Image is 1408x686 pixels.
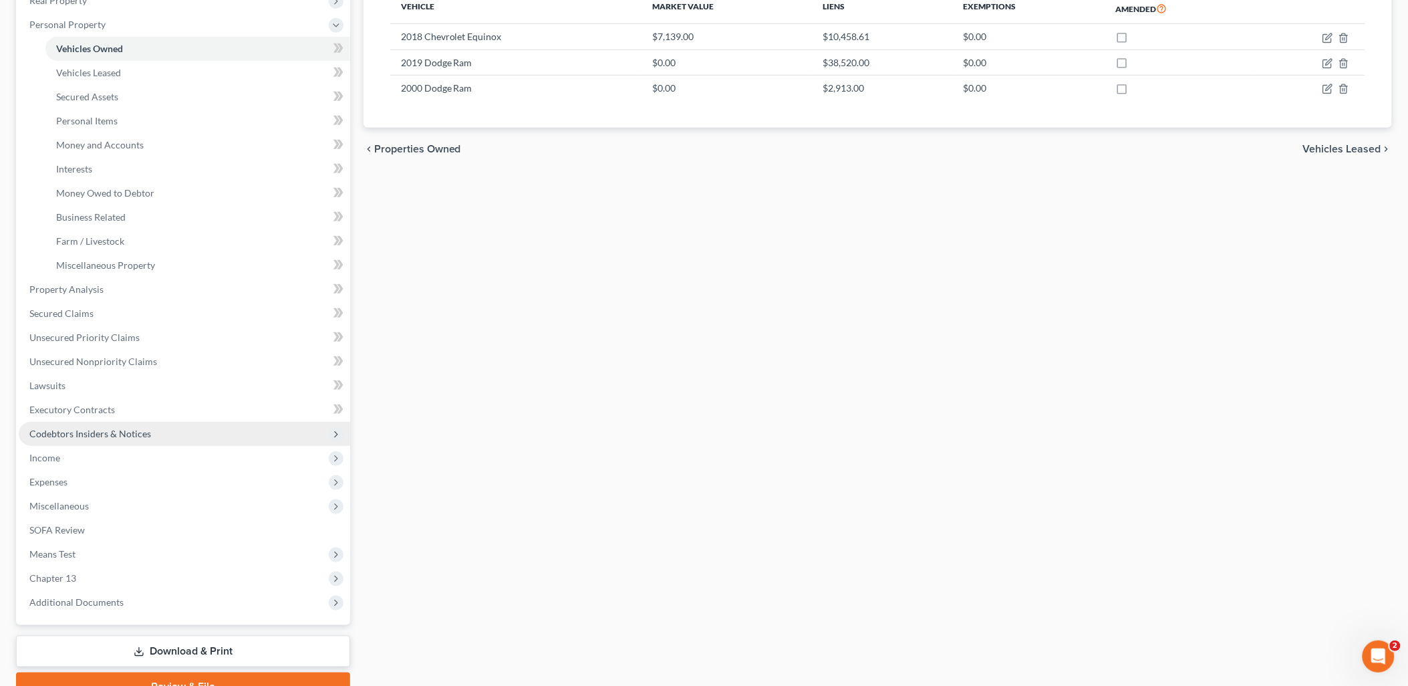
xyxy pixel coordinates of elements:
[29,283,104,295] span: Property Analysis
[953,49,1105,75] td: $0.00
[29,332,140,343] span: Unsecured Priority Claims
[29,19,106,30] span: Personal Property
[56,91,118,102] span: Secured Assets
[45,205,350,229] a: Business Related
[1303,144,1392,154] button: Vehicles Leased chevron_right
[1303,144,1381,154] span: Vehicles Leased
[56,115,118,126] span: Personal Items
[16,636,350,667] a: Download & Print
[390,76,642,101] td: 2000 Dodge Ram
[813,24,953,49] td: $10,458.61
[29,524,85,536] span: SOFA Review
[374,144,461,154] span: Properties Owned
[1381,144,1392,154] i: chevron_right
[642,49,812,75] td: $0.00
[953,76,1105,101] td: $0.00
[29,404,115,415] span: Executory Contracts
[45,229,350,253] a: Farm / Livestock
[813,49,953,75] td: $38,520.00
[56,235,124,247] span: Farm / Livestock
[45,253,350,277] a: Miscellaneous Property
[29,452,60,463] span: Income
[56,67,121,78] span: Vehicles Leased
[45,109,350,133] a: Personal Items
[642,76,812,101] td: $0.00
[45,133,350,157] a: Money and Accounts
[19,518,350,542] a: SOFA Review
[56,163,92,175] span: Interests
[1390,641,1401,651] span: 2
[45,157,350,181] a: Interests
[390,49,642,75] td: 2019 Dodge Ram
[953,24,1105,49] td: $0.00
[19,350,350,374] a: Unsecured Nonpriority Claims
[19,398,350,422] a: Executory Contracts
[390,24,642,49] td: 2018 Chevrolet Equinox
[29,548,76,560] span: Means Test
[19,302,350,326] a: Secured Claims
[45,61,350,85] a: Vehicles Leased
[56,139,144,150] span: Money and Accounts
[56,43,123,54] span: Vehicles Owned
[19,326,350,350] a: Unsecured Priority Claims
[29,596,124,608] span: Additional Documents
[364,144,461,154] button: chevron_left Properties Owned
[29,476,67,487] span: Expenses
[45,181,350,205] a: Money Owed to Debtor
[29,356,157,367] span: Unsecured Nonpriority Claims
[29,500,89,511] span: Miscellaneous
[813,76,953,101] td: $2,913.00
[56,259,155,271] span: Miscellaneous Property
[45,85,350,109] a: Secured Assets
[19,277,350,302] a: Property Analysis
[29,380,65,391] span: Lawsuits
[29,572,76,584] span: Chapter 13
[56,187,154,199] span: Money Owed to Debtor
[45,37,350,61] a: Vehicles Owned
[1363,641,1395,673] iframe: Intercom live chat
[19,374,350,398] a: Lawsuits
[642,24,812,49] td: $7,139.00
[29,428,151,439] span: Codebtors Insiders & Notices
[29,308,94,319] span: Secured Claims
[364,144,374,154] i: chevron_left
[56,211,126,223] span: Business Related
